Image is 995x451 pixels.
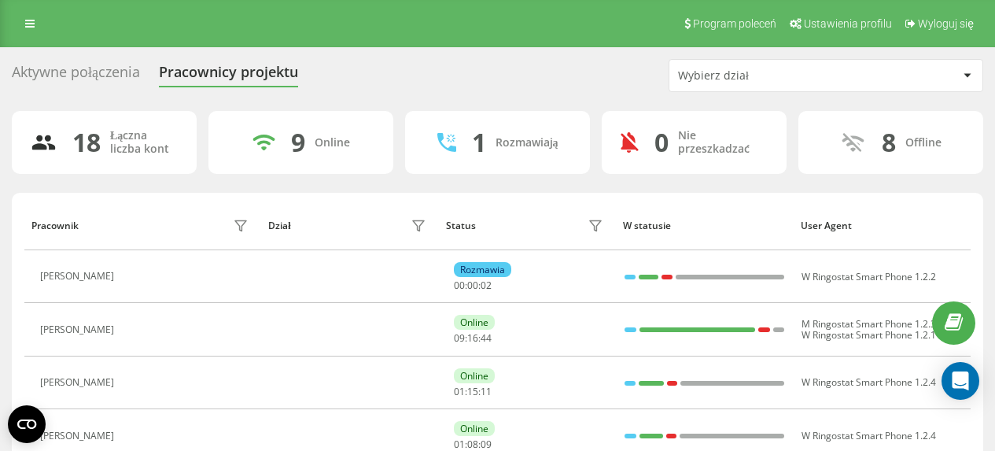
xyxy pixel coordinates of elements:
[40,431,118,442] div: [PERSON_NAME]
[454,368,495,383] div: Online
[454,279,465,292] span: 00
[72,128,101,157] div: 18
[291,128,305,157] div: 9
[918,17,974,30] span: Wyloguj się
[678,69,866,83] div: Wybierz dział
[654,128,669,157] div: 0
[446,220,476,231] div: Status
[481,385,492,398] span: 11
[942,362,979,400] div: Open Intercom Messenger
[315,136,350,150] div: Online
[481,279,492,292] span: 02
[12,64,140,88] div: Aktywne połączenia
[623,220,786,231] div: W statusie
[467,279,478,292] span: 00
[496,136,558,150] div: Rozmawiają
[454,280,492,291] div: : :
[801,220,964,231] div: User Agent
[481,331,492,345] span: 44
[467,331,478,345] span: 16
[454,439,492,450] div: : :
[802,270,936,283] span: W Ringostat Smart Phone 1.2.2
[454,438,465,451] span: 01
[454,262,511,277] div: Rozmawia
[481,438,492,451] span: 09
[454,421,495,436] div: Online
[8,405,46,443] button: Open CMP widget
[454,385,465,398] span: 01
[159,64,298,88] div: Pracownicy projektu
[110,129,178,156] div: Łączna liczba kont
[802,429,936,442] span: W Ringostat Smart Phone 1.2.4
[802,328,936,342] span: W Ringostat Smart Phone 1.2.1
[802,375,936,389] span: W Ringostat Smart Phone 1.2.4
[467,385,478,398] span: 15
[40,377,118,388] div: [PERSON_NAME]
[454,333,492,344] div: : :
[31,220,79,231] div: Pracownik
[882,128,896,157] div: 8
[905,136,942,150] div: Offline
[804,17,892,30] span: Ustawienia profilu
[454,315,495,330] div: Online
[467,438,478,451] span: 08
[693,17,776,30] span: Program poleceń
[454,331,465,345] span: 09
[268,220,290,231] div: Dział
[40,271,118,282] div: [PERSON_NAME]
[472,128,486,157] div: 1
[678,129,768,156] div: Nie przeszkadzać
[802,317,936,331] span: M Ringostat Smart Phone 1.2.3
[40,324,118,335] div: [PERSON_NAME]
[454,386,492,397] div: : :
